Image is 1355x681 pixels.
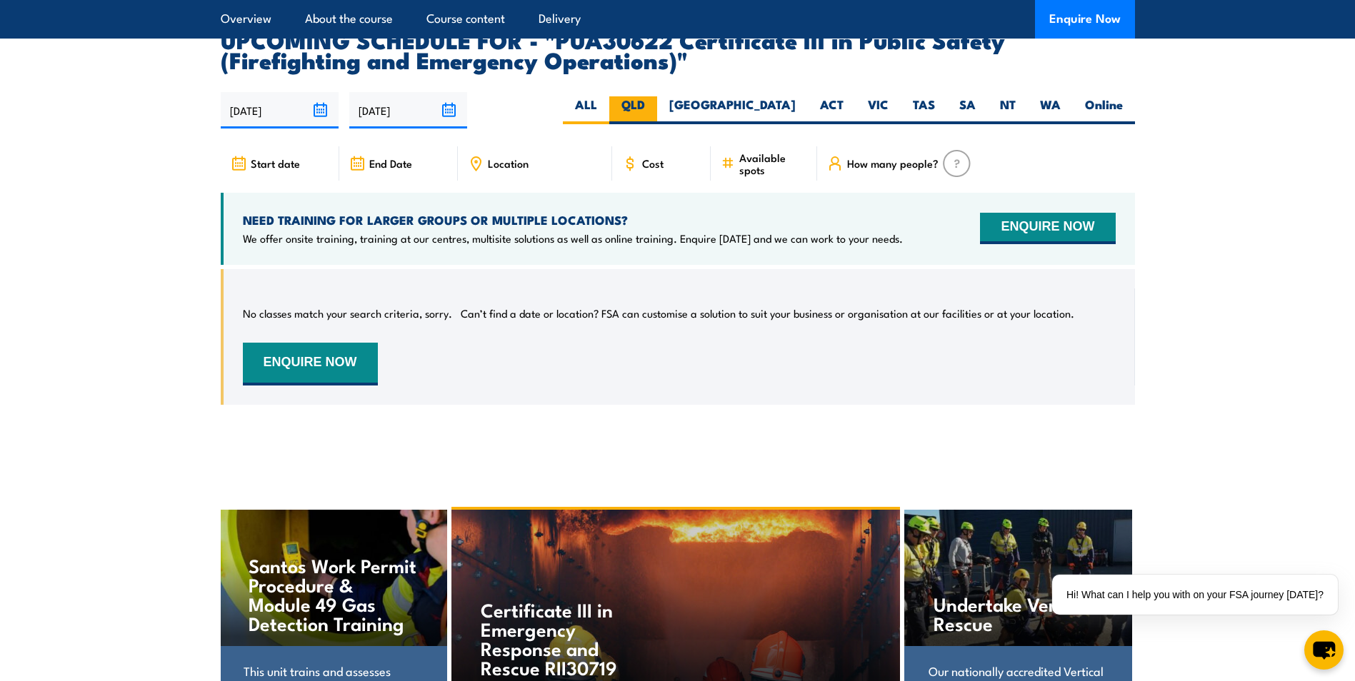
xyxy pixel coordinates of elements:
label: QLD [609,96,657,124]
label: ALL [563,96,609,124]
button: chat-button [1304,630,1344,670]
span: Cost [642,157,664,169]
input: From date [221,92,339,128]
h4: NEED TRAINING FOR LARGER GROUPS OR MULTIPLE LOCATIONS? [243,212,903,228]
div: Hi! What can I help you with on your FSA journey [DATE]? [1052,575,1338,615]
p: Can’t find a date or location? FSA can customise a solution to suit your business or organisation... [461,306,1074,321]
h4: Santos Work Permit Procedure & Module 49 Gas Detection Training [249,555,418,632]
span: How many people? [847,157,939,169]
label: TAS [901,96,947,124]
p: No classes match your search criteria, sorry. [243,306,452,321]
label: WA [1028,96,1073,124]
h2: UPCOMING SCHEDULE FOR - "PUA30622 Certificate III in Public Safety (Firefighting and Emergency Op... [221,29,1135,69]
p: We offer onsite training, training at our centres, multisite solutions as well as online training... [243,231,903,246]
label: ACT [808,96,856,124]
label: NT [988,96,1028,124]
button: ENQUIRE NOW [243,343,378,385]
h4: Undertake Vertical Rescue [934,594,1103,632]
h4: Certificate III in Emergency Response and Rescue RII30719 [481,600,649,677]
label: SA [947,96,988,124]
span: End Date [369,157,412,169]
span: Available spots [739,151,807,176]
label: Online [1073,96,1135,124]
label: [GEOGRAPHIC_DATA] [657,96,808,124]
label: VIC [856,96,901,124]
button: ENQUIRE NOW [980,213,1115,244]
input: To date [349,92,467,128]
span: Start date [251,157,300,169]
span: Location [488,157,529,169]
